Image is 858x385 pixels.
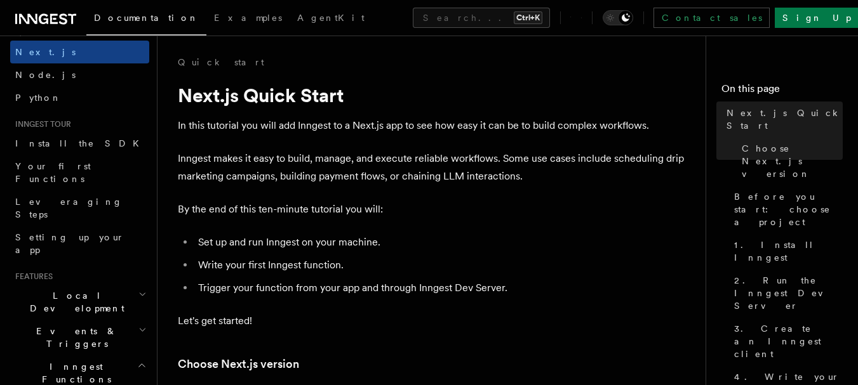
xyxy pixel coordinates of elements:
li: Trigger your function from your app and through Inngest Dev Server. [194,279,686,297]
p: Inngest makes it easy to build, manage, and execute reliable workflows. Some use cases include sc... [178,150,686,185]
span: Inngest tour [10,119,71,129]
a: Choose Next.js version [178,355,299,373]
li: Write your first Inngest function. [194,256,686,274]
a: Python [10,86,149,109]
button: Events & Triggers [10,320,149,355]
span: Next.js [15,47,76,57]
a: Documentation [86,4,206,36]
span: 2. Run the Inngest Dev Server [734,274,843,312]
kbd: Ctrl+K [514,11,542,24]
a: Install the SDK [10,132,149,155]
span: Install the SDK [15,138,147,148]
a: Quick start [178,56,264,69]
span: AgentKit [297,13,365,23]
li: Set up and run Inngest on your machine. [194,233,686,251]
a: 2. Run the Inngest Dev Server [729,269,843,317]
h4: On this page [721,81,843,101]
button: Search...Ctrl+K [413,8,550,28]
span: Local Development [10,289,138,315]
span: Node.js [15,70,76,80]
a: AgentKit [290,4,372,34]
a: 1. Install Inngest [729,233,843,269]
span: 3. Create an Inngest client [734,322,843,360]
a: Your first Functions [10,155,149,190]
p: In this tutorial you will add Inngest to a Next.js app to see how easy it can be to build complex... [178,117,686,134]
a: Next.js Quick Start [721,101,843,137]
span: Leveraging Steps [15,197,123,219]
button: Toggle dark mode [603,10,633,25]
span: Documentation [94,13,199,23]
span: Features [10,271,53,282]
a: Node.js [10,63,149,86]
span: Your first Functions [15,161,91,184]
a: Before you start: choose a project [729,185,843,233]
a: Leveraging Steps [10,190,149,226]
a: Contact sales [654,8,770,28]
span: Choose Next.js version [742,142,843,180]
p: By the end of this ten-minute tutorial you will: [178,200,686,218]
span: Setting up your app [15,232,124,255]
span: Examples [214,13,282,23]
span: Python [15,93,62,103]
a: 3. Create an Inngest client [729,317,843,365]
a: Next.js [10,41,149,63]
h1: Next.js Quick Start [178,84,686,107]
span: Next.js Quick Start [727,107,843,132]
a: Setting up your app [10,226,149,261]
span: Before you start: choose a project [734,190,843,228]
span: 1. Install Inngest [734,238,843,264]
span: Events & Triggers [10,325,138,350]
button: Local Development [10,284,149,320]
a: Examples [206,4,290,34]
a: Choose Next.js version [737,137,843,185]
p: Let's get started! [178,312,686,330]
